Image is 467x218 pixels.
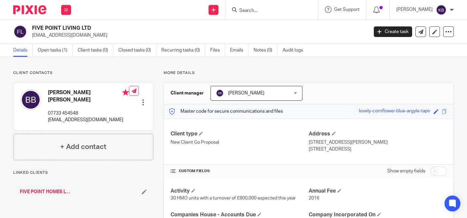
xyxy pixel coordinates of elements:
h4: Client type [171,130,309,137]
span: [PERSON_NAME] [228,91,264,95]
a: Files [210,44,225,57]
span: Get Support [334,7,360,12]
a: FIVE POINT HOMES LTD [20,189,70,195]
label: Show empty fields [387,168,425,174]
img: svg%3E [436,5,447,15]
div: lovely-cornflower-blue-argyle-tapir [359,108,430,115]
p: Client contacts [13,70,153,76]
a: Details [13,44,33,57]
h4: [PERSON_NAME] [PERSON_NAME] [48,89,129,103]
img: svg%3E [13,25,27,39]
a: Emails [230,44,249,57]
h4: CUSTOM FIELDS [171,168,309,174]
p: [EMAIL_ADDRESS][DOMAIN_NAME] [48,117,129,123]
h2: FIVE POINT LIVING LTD [32,25,297,32]
h3: Client manager [171,90,204,96]
img: svg%3E [20,89,41,110]
p: [EMAIL_ADDRESS][DOMAIN_NAME] [32,32,364,39]
h4: Activity [171,188,309,195]
span: 2016 [309,196,319,200]
p: More details [164,70,454,76]
h4: + Add contact [60,142,106,152]
p: Linked clients [13,170,153,175]
p: [STREET_ADDRESS] [309,146,447,153]
span: 30 HMO units with a turnover of £800,000 expected this year [171,196,296,200]
h4: Address [309,130,447,137]
i: Primary [122,89,129,96]
a: Open tasks (1) [38,44,73,57]
img: svg%3E [216,89,224,97]
a: Audit logs [283,44,308,57]
p: [PERSON_NAME] [396,6,433,13]
input: Search [239,8,298,14]
p: Master code for secure communications and files [169,108,283,115]
h4: Annual Fee [309,188,447,195]
a: Client tasks (0) [78,44,113,57]
p: 07733 454548 [48,110,129,117]
a: Create task [374,26,412,37]
p: New Client Go Proposal [171,139,309,146]
a: Notes (0) [253,44,278,57]
p: [STREET_ADDRESS][PERSON_NAME] [309,139,447,146]
a: Closed tasks (0) [118,44,156,57]
img: Pixie [13,5,46,14]
a: Recurring tasks (0) [161,44,205,57]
